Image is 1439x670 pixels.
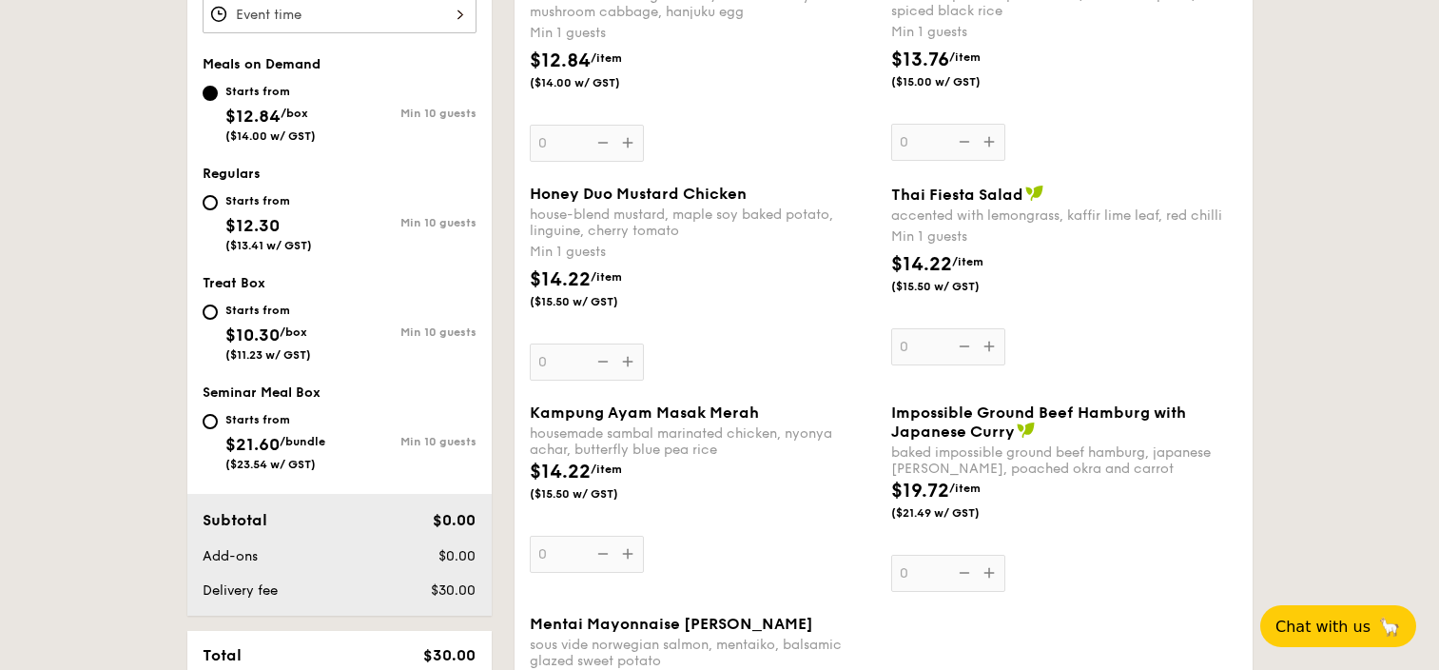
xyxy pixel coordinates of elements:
span: ($14.00 w/ GST) [225,129,316,143]
input: Starts from$10.30/box($11.23 w/ GST)Min 10 guests [203,305,218,320]
span: Honey Duo Mustard Chicken [530,185,747,203]
span: ($11.23 w/ GST) [225,348,311,362]
span: $10.30 [225,325,280,345]
img: icon-vegan.f8ff3823.svg [1017,422,1036,439]
div: Min 1 guests [530,24,876,43]
span: $14.22 [530,268,591,291]
div: Min 10 guests [340,435,476,448]
span: Subtotal [203,511,267,529]
span: $14.22 [530,461,591,483]
input: Starts from$21.60/bundle($23.54 w/ GST)Min 10 guests [203,414,218,429]
span: /box [280,325,307,339]
span: 🦙 [1378,616,1401,638]
span: $0.00 [438,548,476,564]
span: /item [952,255,983,268]
span: /bundle [280,435,325,448]
button: Chat with us🦙 [1260,605,1416,647]
img: icon-vegan.f8ff3823.svg [1025,185,1044,202]
span: Thai Fiesta Salad [891,186,1023,204]
span: $14.22 [891,253,952,276]
span: Chat with us [1275,618,1371,636]
div: Starts from [225,193,312,208]
span: Treat Box [203,275,265,291]
div: housemade sambal marinated chicken, nyonya achar, butterfly blue pea rice [530,425,876,458]
div: house-blend mustard, maple soy baked potato, linguine, cherry tomato [530,207,876,239]
span: $30.00 [423,646,476,664]
input: Starts from$12.84/box($14.00 w/ GST)Min 10 guests [203,86,218,101]
span: Kampung Ayam Masak Merah [530,404,759,422]
span: Meals on Demand [203,56,321,72]
span: ($15.50 w/ GST) [530,486,659,502]
div: Min 10 guests [340,325,476,339]
span: Total [203,646,242,664]
div: baked impossible ground beef hamburg, japanese [PERSON_NAME], poached okra and carrot [891,444,1237,477]
span: $30.00 [431,582,476,599]
span: /item [591,270,622,284]
div: Min 1 guests [891,23,1237,42]
span: ($14.00 w/ GST) [530,75,659,90]
span: ($23.54 w/ GST) [225,458,316,471]
span: ($15.00 w/ GST) [891,74,1021,89]
span: /item [949,50,981,64]
span: $12.84 [225,106,281,127]
span: $0.00 [433,511,476,529]
span: /item [591,51,622,65]
div: Starts from [225,303,311,318]
div: Starts from [225,412,325,427]
span: /item [949,482,981,495]
div: Min 10 guests [340,216,476,229]
span: $12.84 [530,49,591,72]
div: sous vide norwegian salmon, mentaiko, balsamic glazed sweet potato [530,637,876,669]
input: Starts from$12.30($13.41 w/ GST)Min 10 guests [203,195,218,210]
span: Delivery fee [203,582,278,599]
div: accented with lemongrass, kaffir lime leaf, red chilli [891,207,1237,224]
span: $13.76 [891,49,949,71]
span: ($15.50 w/ GST) [530,294,659,309]
div: Min 10 guests [340,107,476,120]
span: $12.30 [225,215,280,236]
span: /box [281,107,308,120]
span: $19.72 [891,480,949,502]
span: ($21.49 w/ GST) [891,505,1021,521]
span: Add-ons [203,548,258,564]
span: Regulars [203,166,261,182]
span: Mentai Mayonnaise [PERSON_NAME] [530,615,813,633]
div: Starts from [225,84,316,99]
div: Min 1 guests [530,243,876,262]
span: Impossible Ground Beef Hamburg with Japanese Curry [891,404,1186,441]
span: ($13.41 w/ GST) [225,239,312,252]
span: Seminar Meal Box [203,384,321,401]
div: Min 1 guests [891,227,1237,246]
span: /item [591,463,622,476]
span: ($15.50 w/ GST) [891,279,1021,294]
span: $21.60 [225,434,280,455]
